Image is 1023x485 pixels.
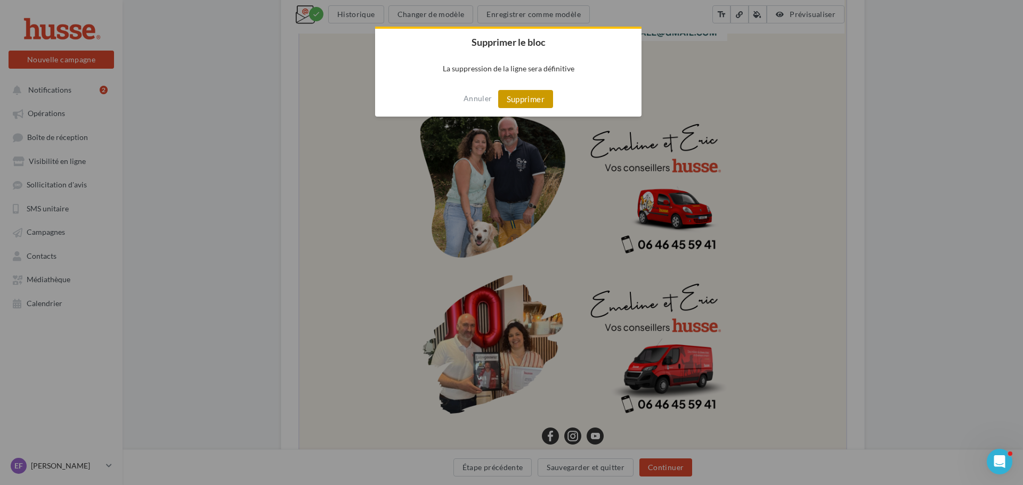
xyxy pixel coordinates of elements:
[464,90,492,107] button: Annuler
[375,29,642,55] h2: Supprimer le bloc
[375,55,642,81] p: La suppression de la ligne sera définitive
[498,90,553,108] button: Supprimer
[987,449,1012,474] iframe: Intercom live chat
[204,9,314,16] span: L'email ne s'affiche pas correctement ?
[314,9,343,16] a: Cliquez-ici
[119,27,428,463] img: Osteopathie_Animale_6_page-0001.jpg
